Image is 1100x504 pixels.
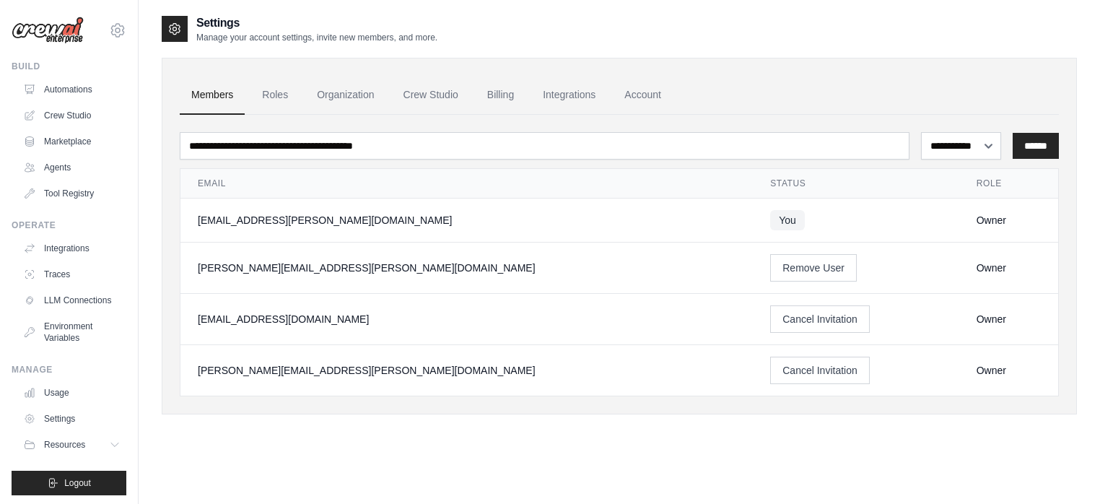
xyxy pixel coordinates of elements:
[250,76,300,115] a: Roles
[17,289,126,312] a: LLM Connections
[17,78,126,101] a: Automations
[770,357,870,384] button: Cancel Invitation
[392,76,470,115] a: Crew Studio
[17,433,126,456] button: Resources
[770,210,805,230] span: You
[17,104,126,127] a: Crew Studio
[180,169,753,199] th: Email
[196,32,437,43] p: Manage your account settings, invite new members, and more.
[977,363,1041,378] div: Owner
[613,76,673,115] a: Account
[977,312,1041,326] div: Owner
[12,220,126,231] div: Operate
[198,213,735,227] div: [EMAIL_ADDRESS][PERSON_NAME][DOMAIN_NAME]
[753,169,959,199] th: Status
[476,76,525,115] a: Billing
[770,305,870,333] button: Cancel Invitation
[17,381,126,404] a: Usage
[44,439,85,451] span: Resources
[17,130,126,153] a: Marketplace
[17,156,126,179] a: Agents
[977,213,1041,227] div: Owner
[770,254,857,282] button: Remove User
[12,364,126,375] div: Manage
[959,169,1058,199] th: Role
[17,407,126,430] a: Settings
[196,14,437,32] h2: Settings
[531,76,607,115] a: Integrations
[12,471,126,495] button: Logout
[198,363,735,378] div: [PERSON_NAME][EMAIL_ADDRESS][PERSON_NAME][DOMAIN_NAME]
[977,261,1041,275] div: Owner
[17,182,126,205] a: Tool Registry
[180,76,245,115] a: Members
[17,237,126,260] a: Integrations
[17,315,126,349] a: Environment Variables
[12,61,126,72] div: Build
[17,263,126,286] a: Traces
[198,261,735,275] div: [PERSON_NAME][EMAIL_ADDRESS][PERSON_NAME][DOMAIN_NAME]
[305,76,385,115] a: Organization
[12,17,84,44] img: Logo
[198,312,735,326] div: [EMAIL_ADDRESS][DOMAIN_NAME]
[64,477,91,489] span: Logout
